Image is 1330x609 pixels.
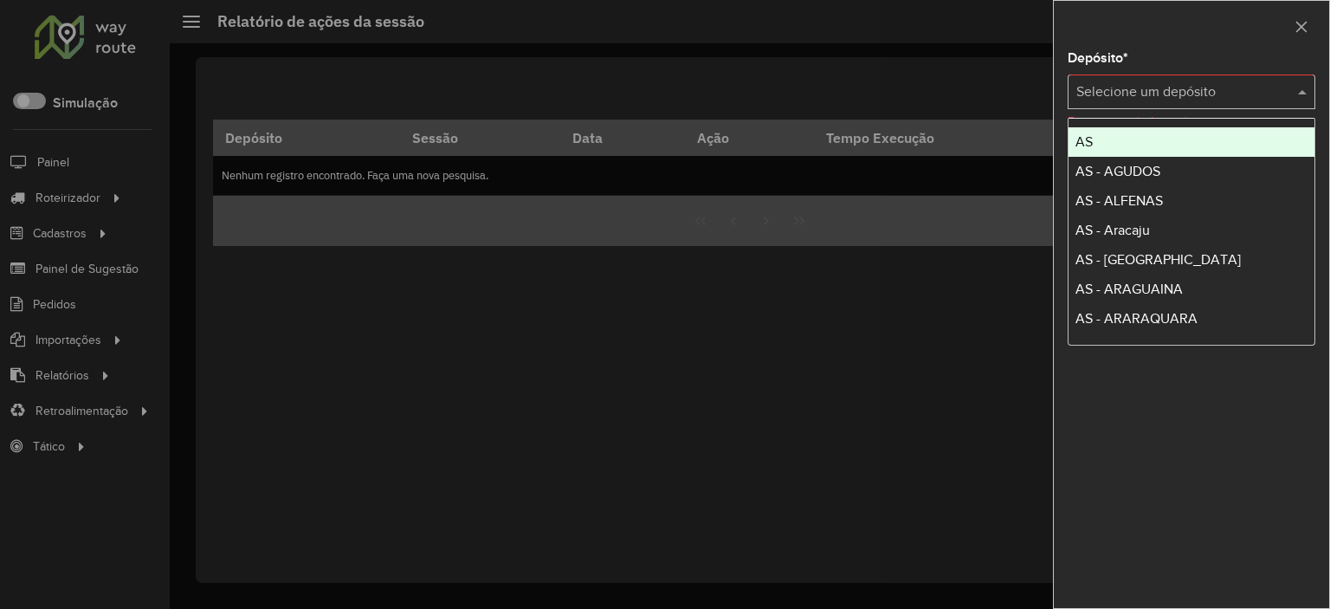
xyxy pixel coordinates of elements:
label: Depósito [1068,48,1128,68]
span: AS - ARARAQUARA [1075,311,1198,326]
ng-dropdown-panel: Options list [1068,118,1315,346]
span: AS - [GEOGRAPHIC_DATA] [1075,252,1241,267]
span: AS - ALFENAS [1075,193,1163,208]
span: AS - AGUDOS [1075,164,1160,178]
span: AS - ARAGUAINA [1075,282,1183,296]
span: AS [1075,134,1093,149]
span: AS - Aracaju [1075,223,1150,237]
formly-validation-message: Este campo é obrigatório [1068,115,1202,128]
